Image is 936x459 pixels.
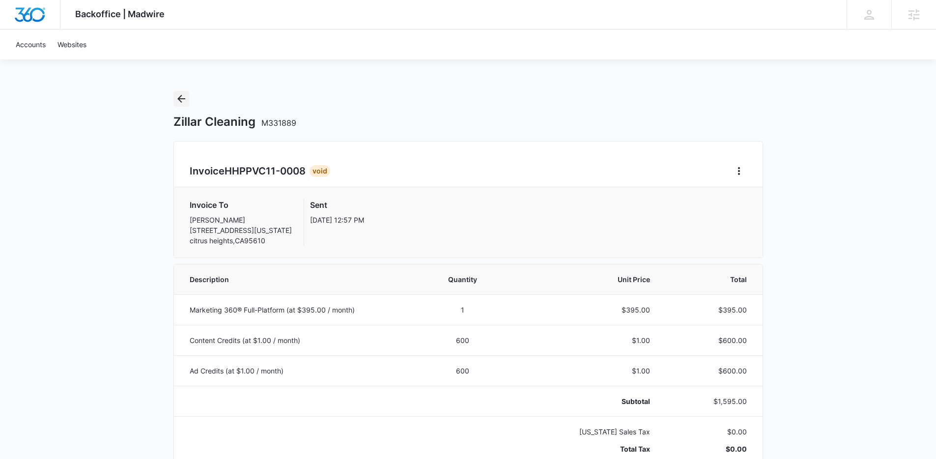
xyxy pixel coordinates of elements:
td: 600 [420,325,507,355]
p: [PERSON_NAME] [STREET_ADDRESS][US_STATE] citrus heights , CA 95610 [190,215,292,246]
p: Content Credits (at $1.00 / month) [190,335,408,345]
p: $0.00 [674,444,747,454]
p: $600.00 [674,366,747,376]
h3: Invoice To [190,199,292,211]
p: $600.00 [674,335,747,345]
p: Total Tax [518,444,650,454]
a: Accounts [10,29,52,59]
p: $395.00 [674,305,747,315]
p: $395.00 [518,305,650,315]
p: Subtotal [518,396,650,406]
span: Total [674,274,747,285]
a: Websites [52,29,92,59]
p: [US_STATE] Sales Tax [518,427,650,437]
h3: Sent [310,199,364,211]
h1: Zillar Cleaning [173,115,296,129]
td: 600 [420,355,507,386]
p: Marketing 360® Full-Platform (at $395.00 / month) [190,305,408,315]
span: HHPPVC11-0008 [225,165,306,177]
p: $1.00 [518,335,650,345]
button: Home [731,163,747,179]
button: Back [173,91,189,107]
div: Void [310,165,330,177]
p: Ad Credits (at $1.00 / month) [190,366,408,376]
span: Quantity [431,274,495,285]
span: M331889 [261,118,296,128]
td: 1 [420,294,507,325]
p: $1.00 [518,366,650,376]
p: [DATE] 12:57 PM [310,215,364,225]
span: Description [190,274,408,285]
span: Backoffice | Madwire [75,9,165,19]
h2: Invoice [190,164,310,178]
p: $0.00 [674,427,747,437]
span: Unit Price [518,274,650,285]
p: $1,595.00 [674,396,747,406]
